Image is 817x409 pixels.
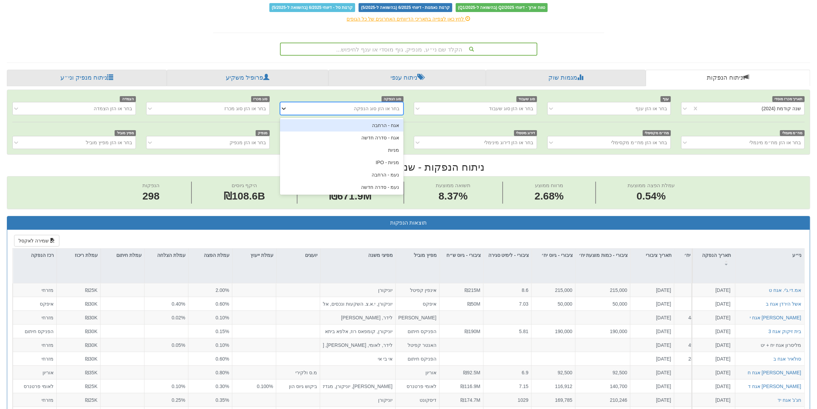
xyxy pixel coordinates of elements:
span: ₪25K [85,383,97,389]
div: בחר או הזן סוג שעבוד [489,105,534,112]
span: תשואה ממוצעת [436,182,470,188]
div: 0.15% [191,328,229,334]
div: 1029 [486,396,528,403]
div: מ.ס ולקירי [279,369,317,376]
div: הפניקס חיתום [16,328,54,334]
div: [DATE] [695,396,731,403]
span: ₪30K [85,342,97,348]
div: [DATE] [695,369,731,376]
div: נעמ - סדרה חדשה [280,181,404,193]
div: מזרחי [16,341,54,348]
div: [DATE] [633,396,671,403]
div: הקלד שם ני״ע, מנפיק, גוף מוסדי או ענף לחיפוש... [281,43,537,55]
div: [DATE] [633,287,671,294]
div: [DATE] [633,355,671,362]
div: 50,000 [677,300,715,307]
span: ₪116.9M [460,383,480,389]
div: בחר או הזן מפיץ מוביל [86,139,132,146]
div: ציבורי - לימיט סגירה [484,249,532,270]
div: האנטר קפיטל [398,341,436,348]
a: ניתוח ענפי [328,70,486,86]
span: 0.54% [628,189,675,204]
div: יועצים [277,249,320,262]
div: [PERSON_NAME] [398,314,436,321]
span: מח״מ מינמלי [780,130,805,136]
div: ני״ע [736,249,804,262]
div: עמלת ריכוז [57,249,101,262]
span: מנפיק [256,130,270,136]
div: 0.100% [235,383,273,389]
span: תאריך מכרז מוסדי [772,96,805,102]
div: 280,000,000 [677,355,715,362]
div: 449,372,940 [677,314,715,321]
div: 169,785 [677,396,715,403]
div: 50,000 [534,300,572,307]
div: 0.60% [191,300,229,307]
span: ₪30K [85,356,97,361]
div: 496,271,466 [677,341,715,348]
button: אמ.די.ג'י. אגח ט [769,287,801,294]
div: 7.15 [486,383,528,389]
div: לידר, [PERSON_NAME] [323,314,393,321]
div: לאומי פרטנרס [398,383,436,389]
div: בחר או הזן מח״מ מינמלי [749,139,801,146]
div: 92,500 [578,369,627,376]
span: טווח ארוך - דיווחי Q2/2025 (בהשוואה ל-Q1/2025) [456,3,548,12]
div: [DATE] [695,341,731,348]
div: אוריון [398,369,436,376]
a: פרופיל משקיע [167,70,329,86]
div: מזרחי [16,287,54,294]
div: [DATE] [633,369,671,376]
div: 210,246 [578,396,627,403]
span: קרנות נאמנות - דיווחי 6/2025 (בהשוואה ל-5/2025) [359,3,452,12]
div: [DATE] [633,314,671,321]
span: ₪30K [85,328,97,334]
button: סולאיר אגח ב [773,355,801,362]
div: 190,000 [578,328,627,334]
div: [DATE] [633,300,671,307]
div: עמלת הפצה [189,249,232,262]
div: אי בי אי [323,355,393,362]
div: [DATE] [695,355,731,362]
span: ₪30K [85,301,97,306]
a: מגמות שוק [486,70,646,86]
span: ₪108.6B [224,190,265,202]
span: מפיץ מוביל [115,130,136,136]
div: 116,912 [534,383,572,389]
div: ביקוש גיוס הון [279,383,317,389]
div: מזרחי [16,355,54,362]
div: בית זיקוק אגח 3 [769,328,801,334]
div: בחר או הזן דירוג מינימלי [484,139,534,146]
button: [PERSON_NAME] אגח ח [748,369,801,376]
div: 215,000 [578,287,627,294]
div: 0.30% [191,383,229,389]
button: [PERSON_NAME] אגח ד [748,383,801,389]
span: מרווח ממוצע [535,182,563,188]
div: לחץ כאן לצפייה בתאריכי הדיווחים האחרונים של כל הגופים [208,15,609,22]
span: סוג מכרז [251,96,270,102]
span: ₪174.7M [460,397,480,402]
div: 190,000 [534,328,572,334]
div: תאריך הנפקה [693,249,735,270]
div: 215,000 [534,287,572,294]
button: חג'ג' אגח יד [778,396,801,403]
div: עמלת הצלחה [145,249,188,262]
h3: תוצאות הנפקות [12,220,805,226]
span: הנפקות [142,182,160,188]
div: 91,500 [677,369,715,376]
div: בחר או הזן מח״מ מקסימלי [611,139,667,146]
span: ₪671.9M [329,190,372,202]
span: ₪25K [85,287,97,293]
span: קרנות סל - דיווחי 6/2025 (בהשוואה ל-5/2025) [269,3,355,12]
div: יוניקורן [323,287,393,294]
div: עמלת ייעוץ [233,249,276,262]
div: אגח - סדרה חדשה [280,132,404,144]
span: ₪190M [465,328,480,334]
div: מפיצי משנה [320,249,396,262]
div: מזרחי [16,314,54,321]
div: בחר או הזן סוג מכרז [224,105,266,112]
